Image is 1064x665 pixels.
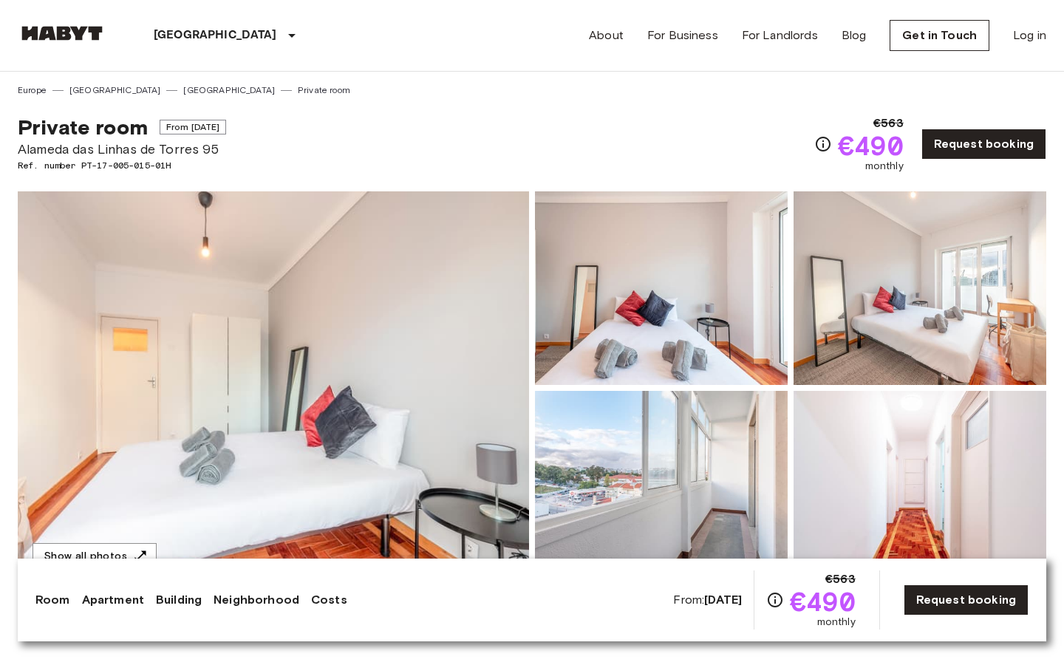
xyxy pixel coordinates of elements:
span: €490 [838,132,904,159]
span: €490 [790,588,856,615]
a: Europe [18,83,47,97]
svg: Check cost overview for full price breakdown. Please note that discounts apply to new joiners onl... [814,135,832,153]
span: Alameda das Linhas de Torres 95 [18,140,226,159]
a: Get in Touch [890,20,989,51]
a: Private room [298,83,350,97]
a: Costs [311,591,347,609]
img: Marketing picture of unit PT-17-005-015-01H [18,191,529,584]
span: monthly [865,159,904,174]
a: Request booking [921,129,1046,160]
a: Room [35,591,70,609]
a: For Business [647,27,718,44]
button: Show all photos [33,543,157,570]
img: Picture of unit PT-17-005-015-01H [535,191,788,385]
a: Apartment [82,591,144,609]
a: Blog [842,27,867,44]
svg: Check cost overview for full price breakdown. Please note that discounts apply to new joiners onl... [766,591,784,609]
a: Request booking [904,584,1029,615]
span: From [DATE] [160,120,227,134]
a: Neighborhood [214,591,299,609]
span: monthly [817,615,856,630]
span: Private room [18,115,148,140]
a: [GEOGRAPHIC_DATA] [69,83,161,97]
p: [GEOGRAPHIC_DATA] [154,27,277,44]
span: From: [673,592,742,608]
a: About [589,27,624,44]
a: Log in [1013,27,1046,44]
a: [GEOGRAPHIC_DATA] [183,83,275,97]
span: €563 [825,570,856,588]
span: €563 [873,115,904,132]
img: Picture of unit PT-17-005-015-01H [794,391,1046,584]
span: Ref. number PT-17-005-015-01H [18,159,226,172]
img: Picture of unit PT-17-005-015-01H [535,391,788,584]
b: [DATE] [704,593,742,607]
a: Building [156,591,202,609]
img: Habyt [18,26,106,41]
a: For Landlords [742,27,818,44]
img: Picture of unit PT-17-005-015-01H [794,191,1046,385]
